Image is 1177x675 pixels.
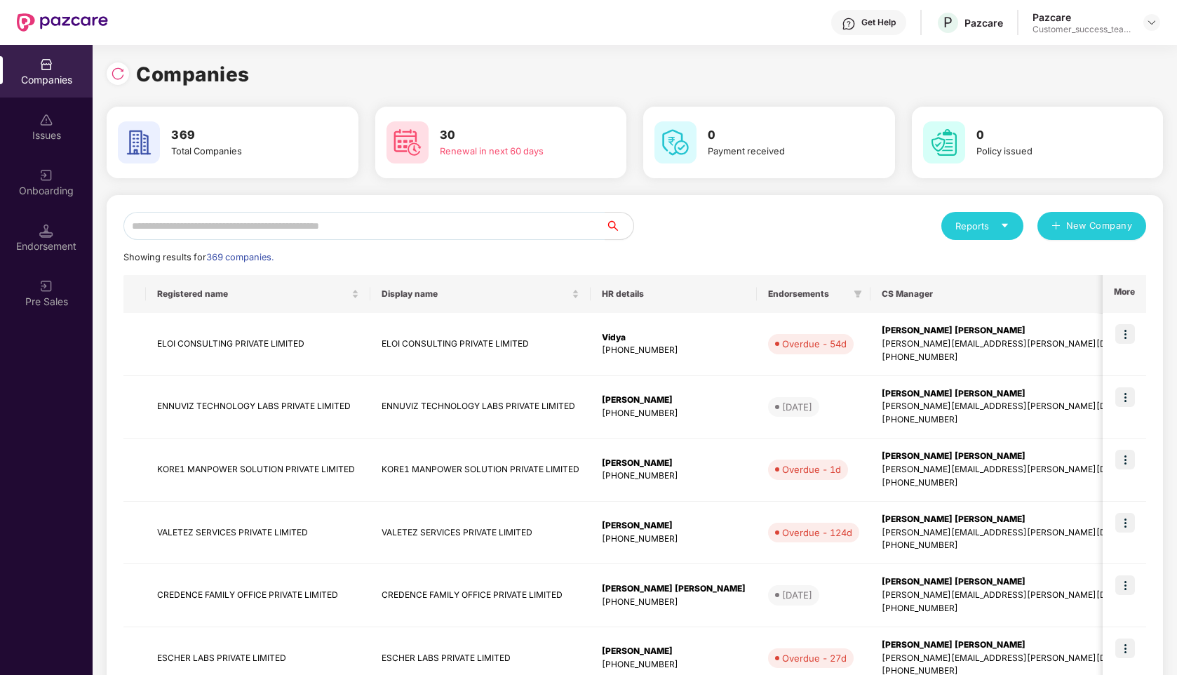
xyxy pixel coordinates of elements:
th: Display name [370,275,591,313]
div: [PERSON_NAME][EMAIL_ADDRESS][PERSON_NAME][DOMAIN_NAME] [882,400,1166,413]
img: svg+xml;base64,PHN2ZyBpZD0iSXNzdWVzX2Rpc2FibGVkIiB4bWxucz0iaHR0cDovL3d3dy53My5vcmcvMjAwMC9zdmciIH... [39,113,53,127]
div: [PERSON_NAME] [PERSON_NAME] [882,387,1166,401]
div: [PHONE_NUMBER] [602,344,746,357]
span: Display name [382,288,569,300]
div: [PHONE_NUMBER] [882,351,1166,364]
div: [PERSON_NAME] [PERSON_NAME] [602,582,746,596]
div: [PHONE_NUMBER] [882,476,1166,490]
h3: 369 [171,126,320,145]
div: Pazcare [1033,11,1131,24]
div: [PERSON_NAME] [602,519,746,533]
div: [DATE] [782,400,812,414]
h3: 30 [440,126,588,145]
img: icon [1115,450,1135,469]
img: svg+xml;base64,PHN2ZyB3aWR0aD0iMjAiIGhlaWdodD0iMjAiIHZpZXdCb3g9IjAgMCAyMCAyMCIgZmlsbD0ibm9uZSIgeG... [39,168,53,182]
div: [PHONE_NUMBER] [882,602,1166,615]
img: svg+xml;base64,PHN2ZyBpZD0iRHJvcGRvd24tMzJ4MzIiIHhtbG5zPSJodHRwOi8vd3d3LnczLm9yZy8yMDAwL3N2ZyIgd2... [1146,17,1157,28]
span: CS Manager [882,288,1155,300]
button: search [605,212,634,240]
img: icon [1115,513,1135,533]
div: [PHONE_NUMBER] [882,413,1166,427]
div: [PHONE_NUMBER] [602,658,746,671]
div: [PERSON_NAME] [PERSON_NAME] [882,575,1166,589]
span: filter [854,290,862,298]
div: Renewal in next 60 days [440,145,588,159]
span: P [943,14,953,31]
th: Registered name [146,275,370,313]
div: Overdue - 124d [782,526,852,540]
td: CREDENCE FAMILY OFFICE PRIVATE LIMITED [370,564,591,627]
img: icon [1115,639,1135,658]
div: Customer_success_team_lead [1033,24,1131,35]
div: Total Companies [171,145,320,159]
img: svg+xml;base64,PHN2ZyB3aWR0aD0iMTQuNSIgaGVpZ2h0PSIxNC41IiB2aWV3Qm94PSIwIDAgMTYgMTYiIGZpbGw9Im5vbm... [39,224,53,238]
td: KORE1 MANPOWER SOLUTION PRIVATE LIMITED [370,439,591,502]
span: Showing results for [123,252,274,262]
td: ELOI CONSULTING PRIVATE LIMITED [146,313,370,376]
img: svg+xml;base64,PHN2ZyBpZD0iQ29tcGFuaWVzIiB4bWxucz0iaHR0cDovL3d3dy53My5vcmcvMjAwMC9zdmciIHdpZHRoPS... [39,58,53,72]
td: CREDENCE FAMILY OFFICE PRIVATE LIMITED [146,564,370,627]
div: [PERSON_NAME] [602,457,746,470]
img: svg+xml;base64,PHN2ZyBpZD0iUmVsb2FkLTMyeDMyIiB4bWxucz0iaHR0cDovL3d3dy53My5vcmcvMjAwMC9zdmciIHdpZH... [111,67,125,81]
div: [PERSON_NAME] [PERSON_NAME] [882,639,1166,652]
img: svg+xml;base64,PHN2ZyB4bWxucz0iaHR0cDovL3d3dy53My5vcmcvMjAwMC9zdmciIHdpZHRoPSI2MCIgaGVpZ2h0PSI2MC... [923,121,965,163]
div: [PERSON_NAME] [PERSON_NAME] [882,450,1166,463]
img: icon [1115,387,1135,407]
div: [DATE] [782,588,812,602]
div: [PERSON_NAME][EMAIL_ADDRESS][PERSON_NAME][DOMAIN_NAME] [882,463,1166,476]
div: [PERSON_NAME][EMAIL_ADDRESS][PERSON_NAME][DOMAIN_NAME] [882,526,1166,540]
img: icon [1115,575,1135,595]
span: caret-down [1000,221,1009,230]
span: 369 companies. [206,252,274,262]
img: svg+xml;base64,PHN2ZyB4bWxucz0iaHR0cDovL3d3dy53My5vcmcvMjAwMC9zdmciIHdpZHRoPSI2MCIgaGVpZ2h0PSI2MC... [654,121,697,163]
td: ENNUVIZ TECHNOLOGY LABS PRIVATE LIMITED [146,376,370,439]
div: [PHONE_NUMBER] [602,596,746,609]
th: HR details [591,275,757,313]
td: ENNUVIZ TECHNOLOGY LABS PRIVATE LIMITED [370,376,591,439]
div: Overdue - 1d [782,462,841,476]
div: [PHONE_NUMBER] [602,469,746,483]
div: Get Help [861,17,896,28]
img: svg+xml;base64,PHN2ZyBpZD0iSGVscC0zMngzMiIgeG1sbnM9Imh0dHA6Ly93d3cudzMub3JnLzIwMDAvc3ZnIiB3aWR0aD... [842,17,856,31]
span: plus [1051,221,1061,232]
span: search [605,220,633,232]
span: Registered name [157,288,349,300]
div: [PHONE_NUMBER] [602,407,746,420]
div: Reports [955,219,1009,233]
div: [PERSON_NAME][EMAIL_ADDRESS][PERSON_NAME][DOMAIN_NAME] [882,337,1166,351]
h1: Companies [136,59,250,90]
div: [PERSON_NAME][EMAIL_ADDRESS][PERSON_NAME][DOMAIN_NAME] [882,652,1166,665]
td: KORE1 MANPOWER SOLUTION PRIVATE LIMITED [146,439,370,502]
td: VALETEZ SERVICES PRIVATE LIMITED [146,502,370,565]
div: [PERSON_NAME] [PERSON_NAME] [882,324,1166,337]
div: [PERSON_NAME] [PERSON_NAME] [882,513,1166,526]
img: New Pazcare Logo [17,13,108,32]
span: New Company [1066,219,1133,233]
th: More [1103,275,1146,313]
img: svg+xml;base64,PHN2ZyB4bWxucz0iaHR0cDovL3d3dy53My5vcmcvMjAwMC9zdmciIHdpZHRoPSI2MCIgaGVpZ2h0PSI2MC... [118,121,160,163]
div: [PERSON_NAME] [602,394,746,407]
span: filter [851,286,865,302]
div: [PHONE_NUMBER] [602,533,746,546]
img: icon [1115,324,1135,344]
td: ELOI CONSULTING PRIVATE LIMITED [370,313,591,376]
div: Vidya [602,331,746,345]
h3: 0 [976,126,1125,145]
img: svg+xml;base64,PHN2ZyB4bWxucz0iaHR0cDovL3d3dy53My5vcmcvMjAwMC9zdmciIHdpZHRoPSI2MCIgaGVpZ2h0PSI2MC... [386,121,429,163]
div: Payment received [708,145,856,159]
span: Endorsements [768,288,848,300]
button: plusNew Company [1037,212,1146,240]
div: Pazcare [964,16,1003,29]
div: [PHONE_NUMBER] [882,539,1166,552]
div: Overdue - 27d [782,651,847,665]
img: svg+xml;base64,PHN2ZyB3aWR0aD0iMjAiIGhlaWdodD0iMjAiIHZpZXdCb3g9IjAgMCAyMCAyMCIgZmlsbD0ibm9uZSIgeG... [39,279,53,293]
div: Overdue - 54d [782,337,847,351]
div: [PERSON_NAME][EMAIL_ADDRESS][PERSON_NAME][DOMAIN_NAME] [882,589,1166,602]
h3: 0 [708,126,856,145]
div: Policy issued [976,145,1125,159]
div: [PERSON_NAME] [602,645,746,658]
td: VALETEZ SERVICES PRIVATE LIMITED [370,502,591,565]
